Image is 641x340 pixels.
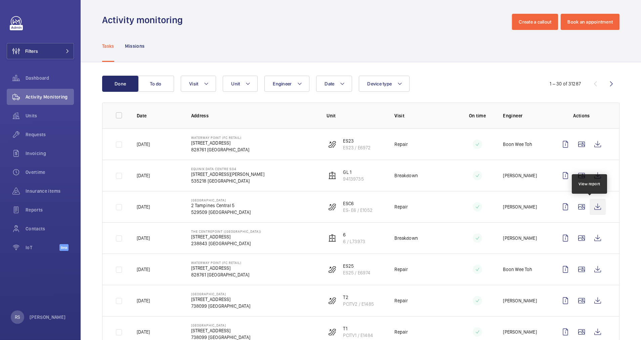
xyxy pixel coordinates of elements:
[343,238,365,245] p: 6 / L73973
[394,141,408,148] p: Repair
[503,266,532,273] p: Boon Wee Toh
[394,203,408,210] p: Repair
[343,332,373,339] p: PCITV1 / E1484
[15,314,20,320] p: RS
[343,301,374,307] p: PCITV2 / E1485
[503,235,537,241] p: [PERSON_NAME]
[26,188,74,194] span: Insurance items
[343,294,374,301] p: T2
[189,81,198,86] span: Visit
[191,167,264,171] p: Equinix Data Centre SG4
[394,297,408,304] p: Repair
[26,93,74,100] span: Activity Monitoring
[191,140,249,146] p: [STREET_ADDRESS]
[343,231,365,238] p: 6
[102,43,114,49] p: Tasks
[328,203,336,211] img: escalator.svg
[343,169,364,176] p: GL 1
[102,76,138,92] button: Done
[343,176,364,182] p: 94139735
[343,138,371,144] p: ES23
[231,81,240,86] span: Unit
[26,75,74,81] span: Dashboard
[7,43,74,59] button: Filters
[343,200,373,207] p: ESC6
[26,206,74,213] span: Reports
[550,80,581,87] div: 1 – 30 of 31287
[561,14,619,30] button: Book an appointment
[137,297,150,304] p: [DATE]
[503,297,537,304] p: [PERSON_NAME]
[137,112,180,119] p: Date
[102,14,187,26] h1: Activity monitoring
[343,269,370,276] p: ES25 / E6974
[191,240,261,247] p: 238843 [GEOGRAPHIC_DATA]
[343,325,373,332] p: T1
[394,112,452,119] p: Visit
[26,225,74,232] span: Contacts
[137,329,150,335] p: [DATE]
[26,112,74,119] span: Units
[503,329,537,335] p: [PERSON_NAME]
[328,265,336,273] img: escalator.svg
[328,297,336,305] img: escalator.svg
[191,209,251,216] p: 529509 [GEOGRAPHIC_DATA]
[191,136,249,140] p: Waterway Point (FC Retail)
[191,296,250,303] p: [STREET_ADDRESS]
[328,140,336,148] img: escalator.svg
[343,207,373,214] p: ES- E6 / E1052
[503,172,537,179] p: [PERSON_NAME]
[191,327,250,334] p: [STREET_ADDRESS]
[191,261,249,265] p: Waterway Point (FC Retail)
[191,198,251,202] p: [GEOGRAPHIC_DATA]
[316,76,352,92] button: Date
[191,112,316,119] p: Address
[394,329,408,335] p: Repair
[325,81,334,86] span: Date
[328,234,336,242] img: elevator.svg
[191,292,250,296] p: [GEOGRAPHIC_DATA]
[181,76,216,92] button: Visit
[394,235,418,241] p: Breakdown
[191,233,261,240] p: [STREET_ADDRESS]
[327,112,384,119] p: Unit
[343,263,370,269] p: ES25
[191,202,251,209] p: 2 Tampines Central 5
[503,141,532,148] p: Boon Wee Toh
[191,178,264,184] p: 535218 [GEOGRAPHIC_DATA]
[367,81,392,86] span: Device type
[394,266,408,273] p: Repair
[191,271,249,278] p: 828761 [GEOGRAPHIC_DATA]
[25,48,38,54] span: Filters
[462,112,492,119] p: On time
[137,172,150,179] p: [DATE]
[137,141,150,148] p: [DATE]
[191,146,249,153] p: 828761 [GEOGRAPHIC_DATA]
[343,144,371,151] p: ES23 / E6972
[30,314,66,320] p: [PERSON_NAME]
[191,303,250,309] p: 738099 [GEOGRAPHIC_DATA]
[557,112,606,119] p: Actions
[26,131,74,138] span: Requests
[503,203,537,210] p: [PERSON_NAME]
[191,171,264,178] p: [STREET_ADDRESS][PERSON_NAME]
[137,266,150,273] p: [DATE]
[191,229,261,233] p: The Centrepoint ([GEOGRAPHIC_DATA])
[264,76,309,92] button: Engineer
[138,76,174,92] button: To do
[125,43,145,49] p: Missions
[191,265,249,271] p: [STREET_ADDRESS]
[328,328,336,336] img: escalator.svg
[328,172,336,180] img: elevator.svg
[394,172,418,179] p: Breakdown
[59,244,69,251] span: Beta
[273,81,292,86] span: Engineer
[191,323,250,327] p: [GEOGRAPHIC_DATA]
[579,181,600,187] div: View report
[137,203,150,210] p: [DATE]
[512,14,558,30] button: Create a callout
[26,150,74,157] span: Invoicing
[503,112,547,119] p: Engineer
[223,76,258,92] button: Unit
[137,235,150,241] p: [DATE]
